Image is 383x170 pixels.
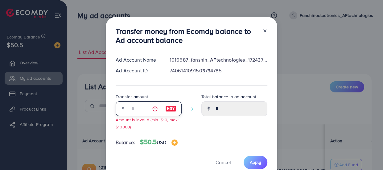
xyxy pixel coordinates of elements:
[165,105,176,112] img: image
[165,56,272,63] div: 1016587_fanshin_AFtechnologies_1724376603997
[208,156,239,169] button: Cancel
[244,156,267,169] button: Apply
[201,94,256,100] label: Total balance in ad account
[171,140,178,146] img: image
[216,159,231,166] span: Cancel
[357,142,378,165] iframe: Chat
[111,67,165,74] div: Ad Account ID
[140,138,177,146] h4: $50.5
[111,56,165,63] div: Ad Account Name
[116,139,135,146] span: Balance:
[157,139,166,146] span: USD
[116,27,257,45] h3: Transfer money from Ecomdy balance to Ad account balance
[116,94,148,100] label: Transfer amount
[116,117,179,130] small: Amount is invalid (min: $10, max: $10000)
[250,159,261,165] span: Apply
[165,67,272,74] div: 7406141091503734785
